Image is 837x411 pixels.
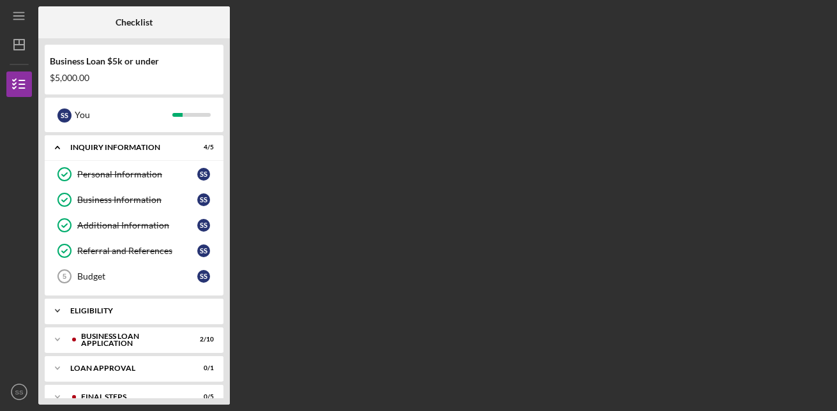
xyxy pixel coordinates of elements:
div: Additional Information [77,220,197,230]
div: Referral and References [77,246,197,256]
b: Checklist [116,17,153,27]
div: Budget [77,271,197,281]
div: 2 / 10 [191,336,214,343]
tspan: 5 [63,273,66,280]
div: Personal Information [77,169,197,179]
div: S S [197,168,210,181]
div: 0 / 1 [191,364,214,372]
div: S S [57,108,72,123]
div: INQUIRY INFORMATION [70,144,182,151]
div: BUSINESS LOAN APPLICATION [81,333,182,347]
div: S S [197,270,210,283]
a: Business InformationSS [51,187,217,213]
div: S S [197,244,210,257]
div: Business Information [77,195,197,205]
div: Final Steps [81,393,182,401]
div: Loan Approval [70,364,182,372]
a: Personal InformationSS [51,161,217,187]
button: SS [6,379,32,405]
div: 0 / 5 [191,393,214,401]
a: Additional InformationSS [51,213,217,238]
div: You [75,104,172,126]
div: 4 / 5 [191,144,214,151]
div: Eligibility [70,307,207,315]
a: 5BudgetSS [51,264,217,289]
a: Referral and ReferencesSS [51,238,217,264]
text: SS [15,389,24,396]
div: S S [197,193,210,206]
div: $5,000.00 [50,73,218,83]
div: S S [197,219,210,232]
div: Business Loan $5k or under [50,56,218,66]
